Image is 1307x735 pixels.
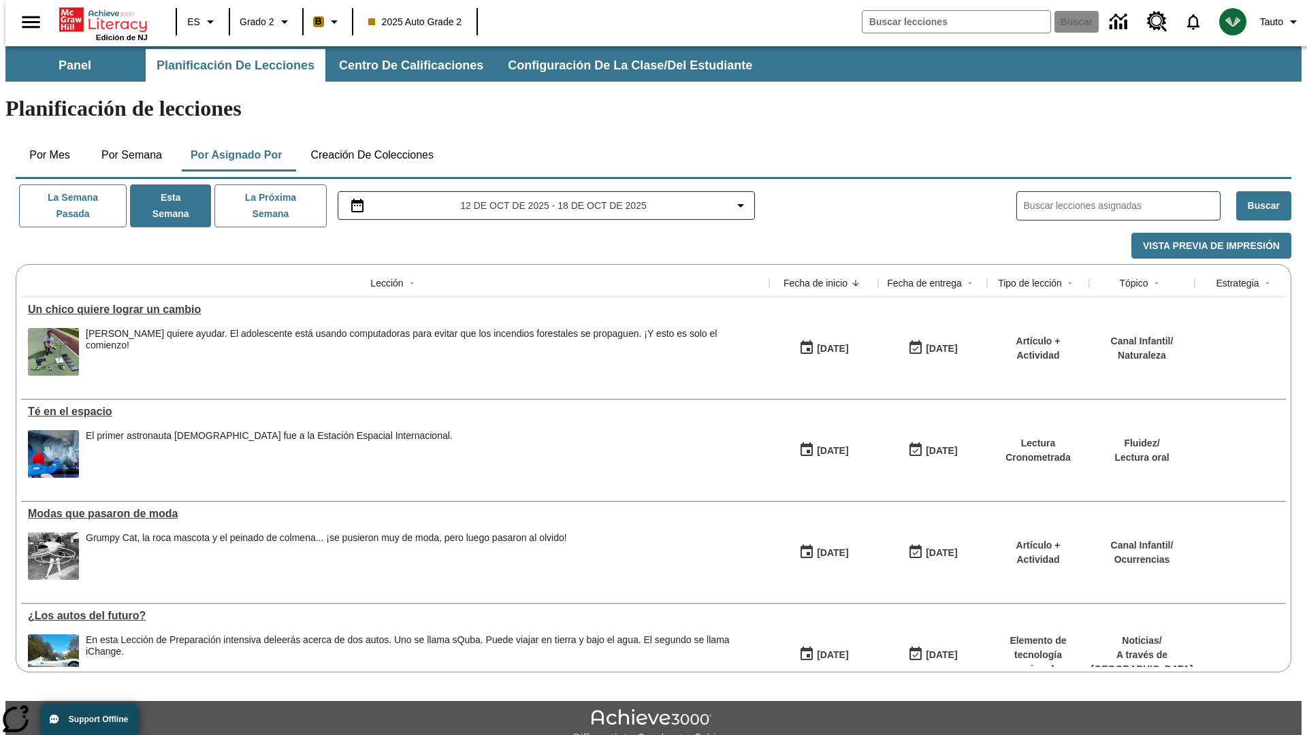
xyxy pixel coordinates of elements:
[817,442,848,459] div: [DATE]
[146,49,325,82] button: Planificación de lecciones
[817,340,848,357] div: [DATE]
[1111,348,1174,363] p: Naturaleza
[86,532,567,544] div: Grumpy Cat, la roca mascota y el peinado de colmena... ¡se pusieron muy de moda, pero luego pasar...
[96,33,148,42] span: Edición de NJ
[508,58,752,73] span: Configuración de la clase/del estudiante
[1131,233,1291,259] button: Vista previa de impresión
[157,58,314,73] span: Planificación de lecciones
[1216,276,1259,290] div: Estrategia
[926,544,957,561] div: [DATE]
[300,139,445,171] button: Creación de colecciones
[994,334,1082,363] p: Artículo + Actividad
[1148,275,1165,291] button: Sort
[180,139,293,171] button: Por asignado por
[28,304,762,316] a: Un chico quiere lograr un cambio, Lecciones
[86,634,762,682] div: En esta Lección de Preparación intensiva de leerás acerca de dos autos. Uno se llama sQuba. Puede...
[344,197,749,214] button: Seleccione el intervalo de fechas opción del menú
[926,442,957,459] div: [DATE]
[1091,634,1193,648] p: Noticias /
[59,58,91,73] span: Panel
[368,15,462,29] span: 2025 Auto Grade 2
[181,10,225,34] button: Lenguaje: ES, Selecciona un idioma
[903,540,962,566] button: 06/30/26: Último día en que podrá accederse la lección
[328,49,494,82] button: Centro de calificaciones
[28,508,762,520] div: Modas que pasaron de moda
[315,13,322,30] span: B
[1255,10,1307,34] button: Perfil/Configuración
[19,184,127,227] button: La semana pasada
[1260,15,1283,29] span: Tauto
[1176,4,1211,39] a: Notificaciones
[86,328,762,376] div: Ryan Honary quiere ayudar. El adolescente está usando computadoras para evitar que los incendios ...
[28,328,79,376] img: Ryan Honary posa en cuclillas con unos dispositivos de detección de incendios
[926,647,957,664] div: [DATE]
[404,275,420,291] button: Sort
[962,275,978,291] button: Sort
[16,139,84,171] button: Por mes
[240,15,274,29] span: Grado 2
[214,184,326,227] button: La próxima semana
[86,634,730,657] testabrev: leerás acerca de dos autos. Uno se llama sQuba. Puede viajar en tierra y bajo el agua. El segundo...
[903,336,962,361] button: 10/15/25: Último día en que podrá accederse la lección
[817,544,848,561] div: [DATE]
[5,49,764,82] div: Subbarra de navegación
[1091,648,1193,676] p: A través de [GEOGRAPHIC_DATA]
[28,610,762,622] div: ¿Los autos del futuro?
[339,58,483,73] span: Centro de calificaciones
[1062,275,1078,291] button: Sort
[1111,334,1174,348] p: Canal Infantil /
[497,49,763,82] button: Configuración de la clase/del estudiante
[86,430,453,478] div: El primer astronauta británico fue a la Estación Espacial Internacional.
[903,642,962,668] button: 08/01/26: Último día en que podrá accederse la lección
[1211,4,1255,39] button: Escoja un nuevo avatar
[5,96,1302,121] h1: Planificación de lecciones
[887,276,962,290] div: Fecha de entrega
[28,532,79,580] img: foto en blanco y negro de una chica haciendo girar unos hula-hulas en la década de 1950
[794,540,853,566] button: 07/19/25: Primer día en que estuvo disponible la lección
[86,532,567,580] div: Grumpy Cat, la roca mascota y el peinado de colmena... ¡se pusieron muy de moda, pero luego pasar...
[5,46,1302,82] div: Subbarra de navegación
[91,139,173,171] button: Por semana
[1236,191,1291,220] button: Buscar
[794,336,853,361] button: 10/15/25: Primer día en que estuvo disponible la lección
[1119,276,1148,290] div: Tópico
[86,328,762,351] div: [PERSON_NAME] quiere ayudar. El adolescente está usando computadoras para evitar que los incendio...
[994,538,1082,567] p: Artículo + Actividad
[86,634,762,657] div: En esta Lección de Preparación intensiva de
[1101,3,1139,41] a: Centro de información
[28,610,762,622] a: ¿Los autos del futuro? , Lecciones
[1219,8,1246,35] img: avatar image
[926,340,957,357] div: [DATE]
[784,276,848,290] div: Fecha de inicio
[370,276,403,290] div: Lección
[308,10,348,34] button: Boost El color de la clase es anaranjado claro. Cambiar el color de la clase.
[1259,275,1276,291] button: Sort
[994,634,1082,676] p: Elemento de tecnología mejorada
[28,634,79,682] img: Un automóvil de alta tecnología flotando en el agua.
[848,275,864,291] button: Sort
[59,6,148,33] a: Portada
[69,715,128,724] span: Support Offline
[817,647,848,664] div: [DATE]
[86,430,453,442] div: El primer astronauta [DEMOGRAPHIC_DATA] fue a la Estación Espacial Internacional.
[59,5,148,42] div: Portada
[1114,436,1169,451] p: Fluidez /
[187,15,200,29] span: ES
[1111,553,1174,567] p: Ocurrencias
[28,304,762,316] div: Un chico quiere lograr un cambio
[903,438,962,463] button: 10/12/25: Último día en que podrá accederse la lección
[1111,538,1174,553] p: Canal Infantil /
[28,406,762,418] div: Té en el espacio
[11,2,51,42] button: Abrir el menú lateral
[28,406,762,418] a: Té en el espacio, Lecciones
[1024,196,1220,216] input: Buscar lecciones asignadas
[28,430,79,478] img: Un astronauta, el primero del Reino Unido que viaja a la Estación Espacial Internacional, saluda ...
[460,199,646,213] span: 12 de oct de 2025 - 18 de oct de 2025
[1114,451,1169,465] p: Lectura oral
[1139,3,1176,40] a: Centro de recursos, Se abrirá en una pestaña nueva.
[862,11,1050,33] input: Buscar campo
